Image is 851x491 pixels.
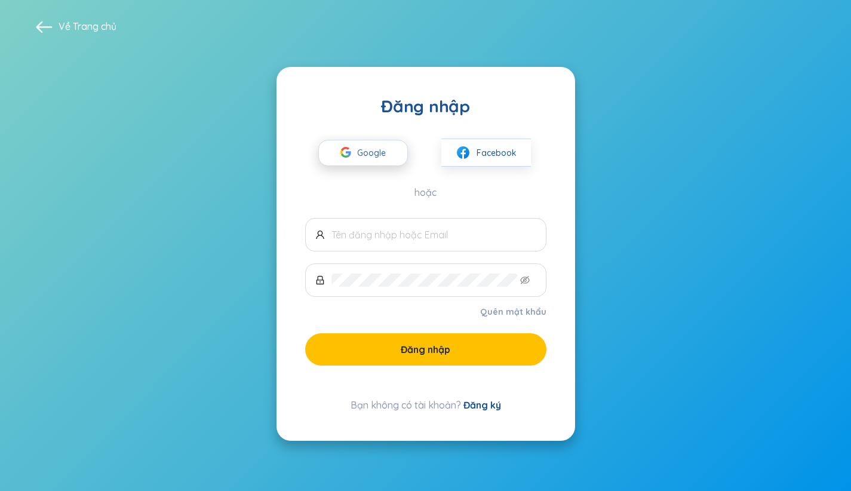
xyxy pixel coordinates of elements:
[441,139,531,167] button: facebookFacebook
[520,275,530,285] span: eye-invisible
[305,96,546,117] div: Đăng nhập
[463,399,501,411] a: Đăng ký
[305,186,546,199] div: hoặc
[73,20,116,32] a: Trang chủ
[456,145,471,160] img: facebook
[357,140,392,165] span: Google
[331,228,536,241] input: Tên đăng nhập hoặc Email
[315,275,325,285] span: lock
[401,343,450,356] span: Đăng nhập
[305,398,546,412] div: Bạn không có tài khoản?
[477,146,517,159] span: Facebook
[315,230,325,240] span: user
[318,140,408,166] button: Google
[59,20,116,33] span: Về
[480,306,546,318] a: Quên mật khẩu
[305,333,546,366] button: Đăng nhập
